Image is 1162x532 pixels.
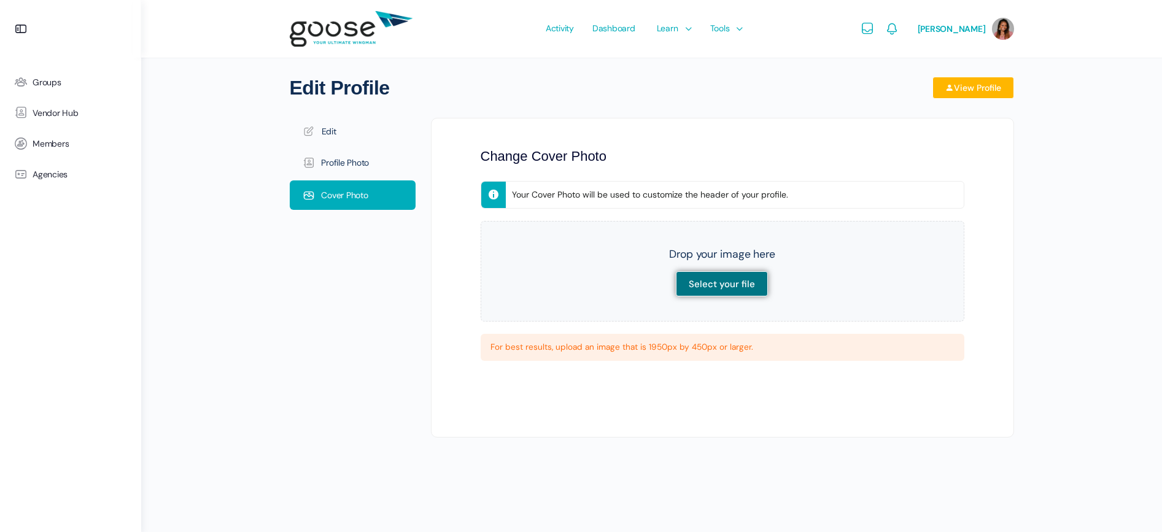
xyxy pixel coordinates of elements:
a: View Profile [932,77,1014,99]
iframe: Chat Widget [1101,473,1162,532]
a: Vendor Hub [6,98,135,128]
span: Your Cover Photo will be used to customize the header of your profile. [512,182,788,209]
p: Drop your image here [669,246,775,262]
p: For best results, upload an image that is 1950px by 450px or larger. [481,334,964,361]
a: Agencies [6,159,135,190]
span: Vendor Hub [33,108,79,118]
span: [PERSON_NAME] [918,23,986,34]
a: Edit [290,118,416,145]
span: Groups [33,77,61,88]
input: Select your file [676,271,768,296]
a: Groups [6,67,135,98]
h2: Change Cover Photo [481,149,964,164]
span: Agencies [33,169,68,180]
a: Cover Photo [290,180,416,210]
nav: Sub Menu [290,118,431,437]
span: Members [33,139,69,149]
h1: Edit Profile [290,76,390,99]
a: Members [6,128,135,159]
a: Profile Photo [290,148,416,177]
